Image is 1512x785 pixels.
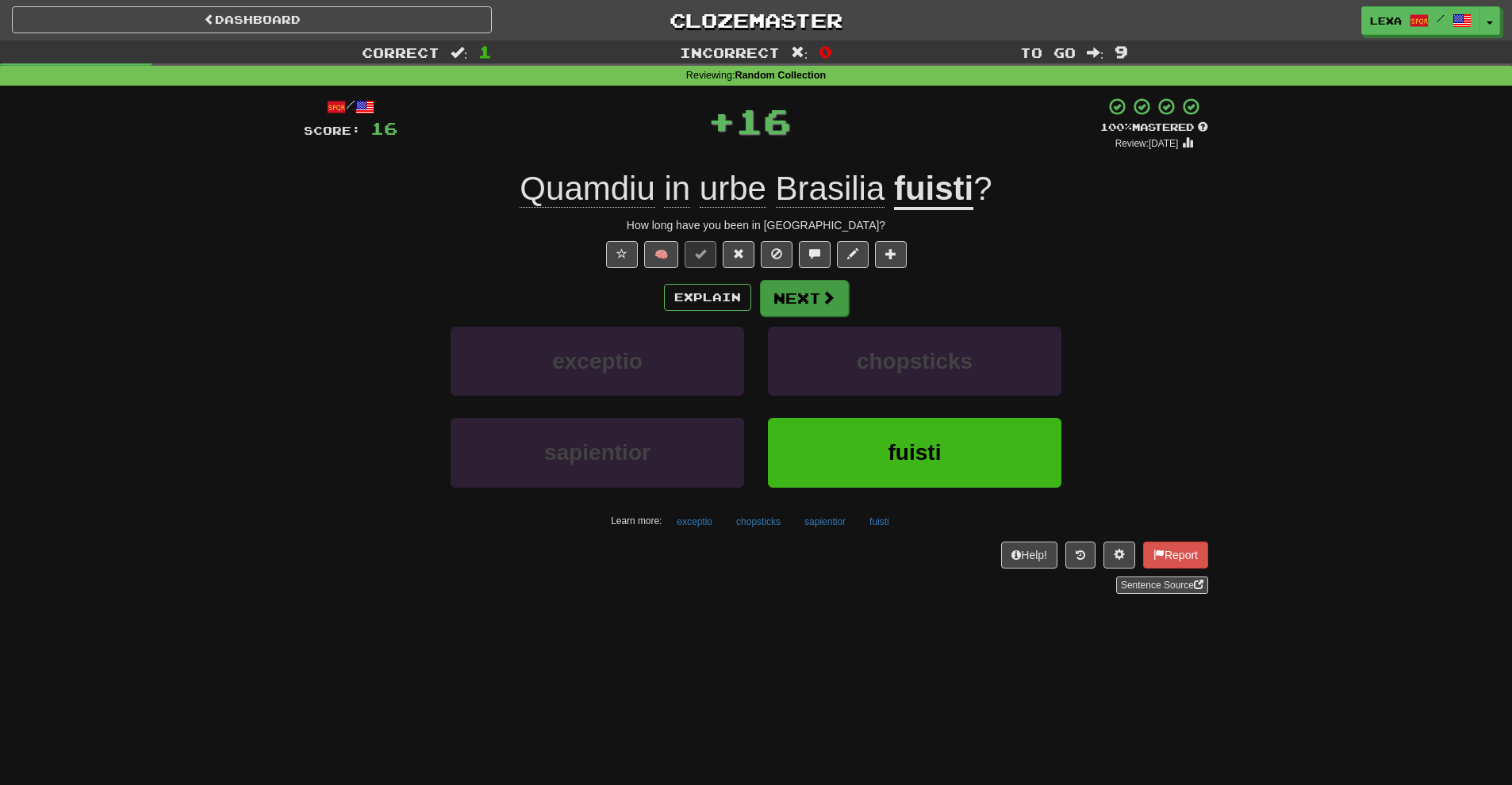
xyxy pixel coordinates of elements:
span: : [1087,46,1104,59]
a: Sentence Source [1116,576,1208,594]
small: Learn more: [611,515,662,527]
button: Next [760,280,849,316]
span: Score: [304,124,361,137]
button: Add to collection (alt+a) [875,241,907,268]
span: fuisti [888,440,942,465]
span: 16 [370,118,397,138]
span: Correct [362,44,439,60]
div: / [304,97,397,117]
span: / [1437,13,1445,24]
button: Discuss sentence (alt+u) [799,241,831,268]
span: : [791,46,808,59]
button: sapientior [451,418,744,487]
button: Explain [664,284,751,311]
button: Reset to 0% Mastered (alt+r) [723,241,754,268]
small: Review: [DATE] [1115,138,1179,149]
button: fuisti [768,418,1061,487]
span: chopsticks [857,349,973,373]
button: Set this sentence to 100% Mastered (alt+m) [685,241,716,268]
button: Report [1143,542,1208,569]
button: chopsticks [768,327,1061,396]
span: urbe [700,170,766,208]
span: ? [973,170,992,207]
a: lexa / [1361,6,1480,35]
button: exceptio [451,327,744,396]
button: fuisti [861,510,898,534]
span: 9 [1115,42,1128,61]
span: lexa [1370,13,1402,28]
span: Incorrect [680,44,780,60]
button: exceptio [668,510,721,534]
button: Ignore sentence (alt+i) [761,241,792,268]
button: sapientior [796,510,854,534]
a: Dashboard [12,6,492,33]
span: : [451,46,468,59]
div: Mastered [1100,121,1208,135]
div: How long have you been in [GEOGRAPHIC_DATA]? [304,217,1208,233]
span: 16 [735,101,791,140]
button: Favorite sentence (alt+f) [606,241,638,268]
span: in [664,170,690,208]
span: Quamdiu [520,170,654,208]
button: Edit sentence (alt+d) [837,241,869,268]
button: 🧠 [644,241,678,268]
strong: Random Collection [735,70,826,81]
span: To go [1020,44,1076,60]
button: Help! [1001,542,1057,569]
span: + [708,97,735,144]
span: 100 % [1100,121,1132,133]
span: sapientior [544,440,650,465]
a: Clozemaster [516,6,996,34]
span: Brasilia [776,170,885,208]
u: fuisti [894,170,973,210]
button: chopsticks [727,510,789,534]
span: 1 [478,42,492,61]
span: exceptio [552,349,643,373]
span: 0 [819,42,832,61]
button: Round history (alt+y) [1065,542,1096,569]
